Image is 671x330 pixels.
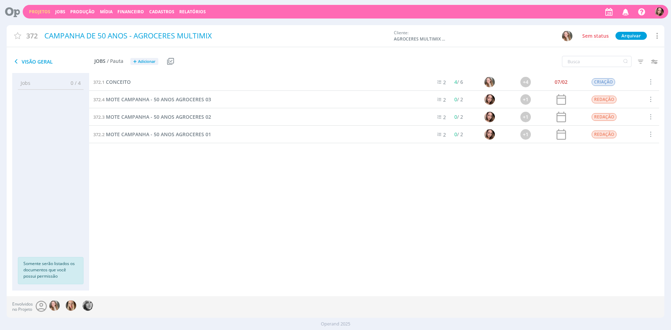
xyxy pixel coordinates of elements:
[179,9,206,15] a: Relatórios
[93,96,211,103] a: 372.4MOTE CAMPANHA - 50 ANOS AGROCERES 03
[455,113,463,120] span: / 2
[443,131,446,138] span: 2
[562,31,572,41] img: G
[520,129,531,140] div: +1
[455,79,457,85] span: 4
[93,114,104,120] span: 372.3
[562,56,632,67] input: Busca
[27,9,52,15] button: Projetos
[93,131,211,138] a: 372.2MOTE CAMPANHA - 50 ANOS AGROCERES 01
[133,58,137,65] span: +
[100,9,113,15] a: Mídia
[592,131,616,138] span: REDAÇÃO
[93,131,104,138] span: 372.2
[29,9,50,15] a: Projetos
[484,77,495,87] img: G
[93,78,131,86] a: 372.1CONCEITO
[455,79,463,85] span: / 6
[484,129,495,140] img: T
[592,78,615,86] span: CRIAÇÃO
[555,80,568,85] div: 07/02
[53,9,67,15] button: Jobs
[12,302,33,312] span: Envolvidos no Projeto
[65,79,81,87] span: 0 / 4
[12,57,94,66] span: Visão Geral
[106,79,131,85] span: CONCEITO
[70,9,95,15] a: Produção
[655,6,664,18] button: T
[520,112,531,122] div: +1
[82,300,93,311] img: J
[443,79,446,86] span: 2
[130,58,158,65] button: +Adicionar
[21,79,30,87] span: Jobs
[149,9,174,15] span: Cadastros
[562,30,573,42] button: G
[615,32,647,40] button: Arquivar
[520,77,531,87] div: +4
[23,261,78,279] p: Somente serão listados os documentos que você possui permissão
[117,9,144,15] a: Financeiro
[93,79,104,85] span: 372.1
[582,32,609,39] span: Sem status
[455,96,463,103] span: / 2
[115,9,146,15] button: Financeiro
[138,59,156,64] span: Adicionar
[147,9,176,15] button: Cadastros
[26,31,38,41] span: 372
[520,94,531,105] div: +1
[455,113,457,120] span: 0
[93,96,104,103] span: 372.4
[94,58,106,64] span: Jobs
[394,36,446,42] span: AGROCERES MULTIMIX NUTRIÇÃO ANIMAL LTDA.
[106,96,211,103] span: MOTE CAMPANHA - 50 ANOS AGROCERES 03
[484,94,495,105] img: T
[443,96,446,103] span: 2
[592,113,616,121] span: REDAÇÃO
[93,113,211,121] a: 372.3MOTE CAMPANHA - 50 ANOS AGROCERES 02
[484,112,495,122] img: T
[42,28,390,44] div: CAMPANHA DE 50 ANOS - AGROCERES MULTIMIX
[455,131,457,138] span: 0
[66,300,76,311] img: T
[394,30,551,42] div: Cliente:
[55,9,65,15] a: Jobs
[455,96,457,103] span: 0
[68,9,97,15] button: Produção
[49,300,60,311] img: G
[177,9,208,15] button: Relatórios
[455,131,463,138] span: / 2
[98,9,115,15] button: Mídia
[580,32,611,40] button: Sem status
[655,7,664,16] img: T
[106,113,211,120] span: MOTE CAMPANHA - 50 ANOS AGROCERES 02
[592,96,616,103] span: REDAÇÃO
[106,131,211,138] span: MOTE CAMPANHA - 50 ANOS AGROCERES 01
[107,58,123,64] span: / Pauta
[443,114,446,120] span: 2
